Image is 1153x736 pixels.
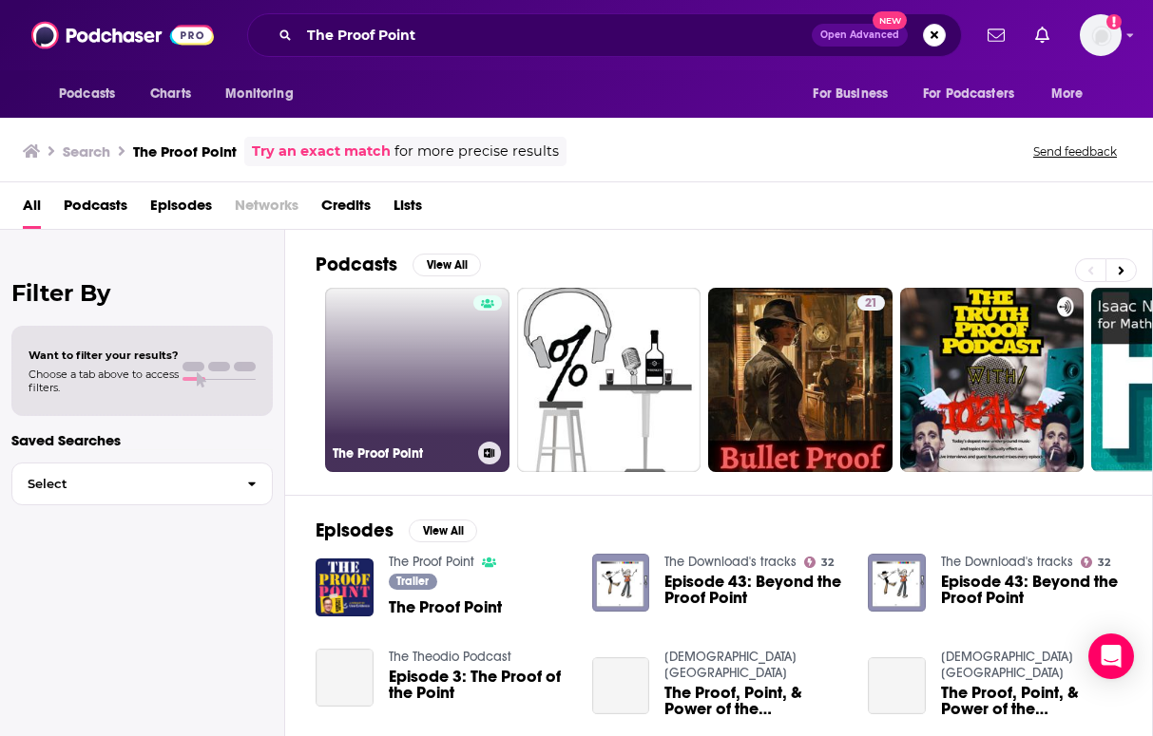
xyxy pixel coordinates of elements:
[857,295,885,311] a: 21
[321,190,371,229] a: Credits
[873,11,907,29] span: New
[11,279,273,307] h2: Filter By
[409,519,477,542] button: View All
[225,81,293,107] span: Monitoring
[1080,14,1122,56] img: User Profile
[389,669,569,701] a: Episode 3: The Proof of the Point
[389,554,474,570] a: The Proof Point
[1080,14,1122,56] button: Show profile menu
[31,17,214,53] img: Podchaser - Follow, Share and Rate Podcasts
[59,81,115,107] span: Podcasts
[316,253,481,276] a: PodcastsView All
[333,445,471,462] h3: The Proof Point
[592,554,650,612] img: Episode 43: Beyond the Proof Point
[325,288,509,472] a: The Proof Point
[394,141,559,162] span: for more precise results
[865,294,877,313] span: 21
[592,657,650,715] a: The Proof, Point, & Power of the Resurrection - Audio
[664,685,845,717] a: The Proof, Point, & Power of the Resurrection - Audio
[799,76,912,112] button: open menu
[138,76,202,112] a: Charts
[1080,14,1122,56] span: Logged in as alignPR
[664,554,797,570] a: The Download's tracks
[133,142,237,160] h3: The Proof Point
[247,13,962,57] div: Search podcasts, credits, & more...
[23,190,41,229] a: All
[1081,557,1110,568] a: 32
[708,288,893,472] a: 21
[820,30,899,40] span: Open Advanced
[980,19,1012,51] a: Show notifications dropdown
[11,431,273,449] p: Saved Searches
[1088,633,1134,679] div: Open Intercom Messenger
[150,81,191,107] span: Charts
[1038,76,1107,112] button: open menu
[941,649,1073,681] a: Calvary Chapel El Monte
[664,574,845,606] a: Episode 43: Beyond the Proof Point
[212,76,317,112] button: open menu
[46,76,140,112] button: open menu
[299,20,812,50] input: Search podcasts, credits, & more...
[252,141,391,162] a: Try an exact match
[911,76,1042,112] button: open menu
[316,649,374,707] a: Episode 3: The Proof of the Point
[664,649,797,681] a: Calvary Chapel El Monte
[1028,19,1057,51] a: Show notifications dropdown
[316,519,394,542] h2: Episodes
[941,574,1122,606] a: Episode 43: Beyond the Proof Point
[941,554,1073,570] a: The Download's tracks
[868,554,926,612] img: Episode 43: Beyond the Proof Point
[1106,14,1122,29] svg: Add a profile image
[813,81,888,107] span: For Business
[29,368,179,394] span: Choose a tab above to access filters.
[316,519,477,542] a: EpisodesView All
[812,24,908,47] button: Open AdvancedNew
[413,254,481,276] button: View All
[150,190,212,229] a: Episodes
[12,478,232,490] span: Select
[923,81,1014,107] span: For Podcasters
[821,558,834,567] span: 32
[389,649,511,665] a: The Theodio Podcast
[316,253,397,276] h2: Podcasts
[1028,143,1123,160] button: Send feedback
[941,685,1122,717] a: The Proof, Point, & Power of the Resurrection - Audio
[64,190,127,229] a: Podcasts
[1098,558,1110,567] span: 32
[868,657,926,715] a: The Proof, Point, & Power of the Resurrection - Audio
[804,557,834,568] a: 32
[396,576,429,587] span: Trailer
[11,462,273,505] button: Select
[389,599,502,615] a: The Proof Point
[29,349,179,362] span: Want to filter your results?
[394,190,422,229] a: Lists
[235,190,298,229] span: Networks
[1051,81,1084,107] span: More
[63,142,110,160] h3: Search
[316,558,374,616] img: The Proof Point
